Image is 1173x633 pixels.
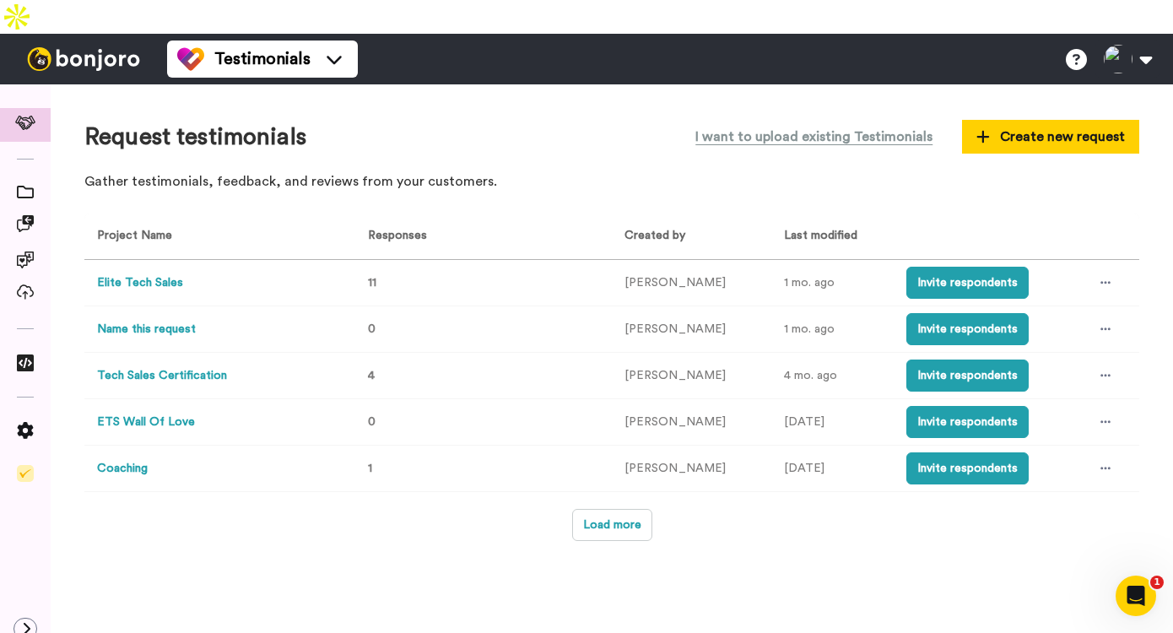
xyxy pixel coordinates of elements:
button: Name this request [97,321,196,338]
td: [PERSON_NAME] [612,399,771,446]
span: 11 [368,277,376,289]
span: 0 [368,416,376,428]
button: Invite respondents [906,267,1029,299]
iframe: Intercom live chat [1116,576,1156,616]
img: Checklist.svg [17,465,34,482]
td: [DATE] [771,446,894,492]
button: Invite respondents [906,452,1029,484]
button: Coaching [97,460,148,478]
button: Create new request [962,120,1139,154]
span: I want to upload existing Testimonials [695,127,932,147]
span: 0 [368,323,376,335]
td: [PERSON_NAME] [612,306,771,353]
span: Create new request [976,127,1125,147]
th: Project Name [84,214,349,260]
button: Elite Tech Sales [97,274,183,292]
button: Invite respondents [906,360,1029,392]
td: [PERSON_NAME] [612,446,771,492]
span: 1 [368,463,372,474]
p: Gather testimonials, feedback, and reviews from your customers. [84,172,1139,192]
td: [DATE] [771,399,894,446]
td: [PERSON_NAME] [612,353,771,399]
span: 1 [1150,576,1164,589]
button: Invite respondents [906,313,1029,345]
img: bj-logo-header-white.svg [20,47,147,71]
span: 4 [368,370,375,381]
td: 1 mo. ago [771,260,894,306]
button: Tech Sales Certification [97,367,227,385]
th: Created by [612,214,771,260]
td: [PERSON_NAME] [612,260,771,306]
td: 4 mo. ago [771,353,894,399]
span: Testimonials [214,47,311,71]
th: Last modified [771,214,894,260]
h1: Request testimonials [84,124,306,150]
button: I want to upload existing Testimonials [683,118,945,155]
button: Load more [572,509,652,541]
span: Responses [361,230,427,241]
button: Invite respondents [906,406,1029,438]
img: tm-color.svg [177,46,204,73]
td: 1 mo. ago [771,306,894,353]
button: ETS Wall Of Love [97,414,195,431]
